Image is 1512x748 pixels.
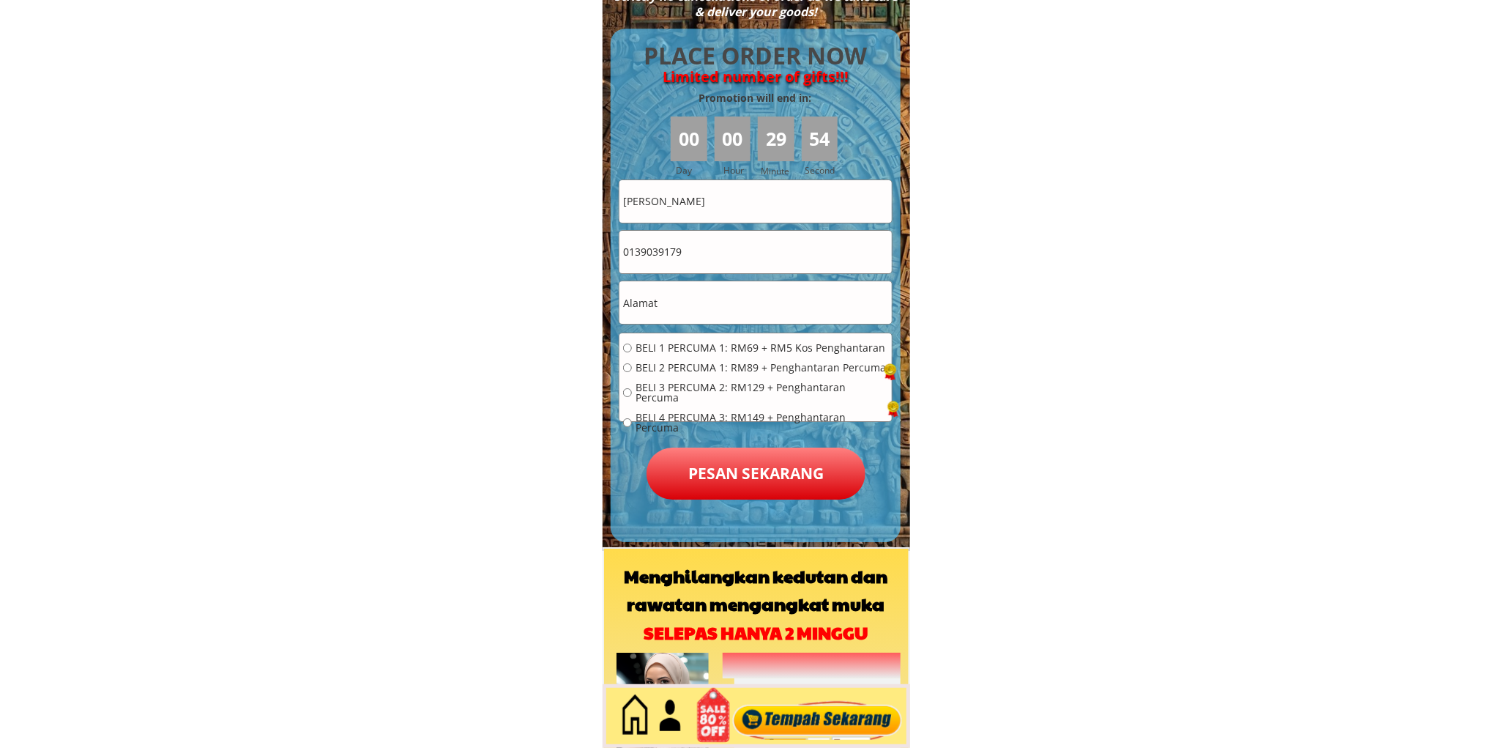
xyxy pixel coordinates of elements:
span: BELI 1 PERCUMA 1: RM69 + RM5 Kos Penghantaran [636,343,888,353]
h3: Minute [761,164,793,178]
div: Menghilangkan kedutan dan rawatan mengangkat muka [617,562,896,618]
h3: Hour [723,163,754,177]
div: SELEPAS HANYA 2 MINGGU [617,618,896,646]
h3: Second [805,163,841,177]
h4: PLACE ORDER NOW [627,40,884,73]
input: Telefon [619,231,892,273]
span: BELI 4 PERCUMA 3: RM149 + Penghantaran Percuma [636,412,888,433]
input: Nama [619,180,892,223]
span: BELI 3 PERCUMA 2: RM129 + Penghantaran Percuma [636,382,888,403]
span: BELI 2 PERCUMA 1: RM89 + Penghantaran Percuma [636,363,888,373]
h3: Promotion will end in: [672,90,838,106]
input: Alamat [619,281,892,324]
h4: Limited number of gifts!!! [627,68,884,86]
p: Pesan sekarang [647,448,865,500]
h3: Day [676,163,712,177]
